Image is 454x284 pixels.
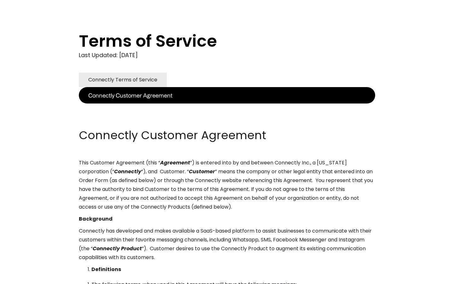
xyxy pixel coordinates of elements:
[93,245,142,252] em: Connectly Product
[6,272,38,282] aside: Language selected: English
[79,104,375,112] p: ‍
[79,127,375,143] h2: Connectly Customer Agreement
[79,32,350,50] h1: Terms of Service
[114,168,141,175] em: Connectly
[88,75,157,84] div: Connectly Terms of Service
[79,227,375,262] p: Connectly has developed and makes available a SaaS-based platform to assist businesses to communi...
[88,91,172,100] div: Connectly Customer Agreement
[189,168,215,175] em: Customer
[13,273,38,282] ul: Language list
[79,50,375,60] div: Last Updated: [DATE]
[79,115,375,124] p: ‍
[91,266,121,273] strong: Definitions
[79,215,113,222] strong: Background
[160,159,190,166] em: Agreement
[79,158,375,211] p: This Customer Agreement (this “ ”) is entered into by and between Connectly Inc., a [US_STATE] co...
